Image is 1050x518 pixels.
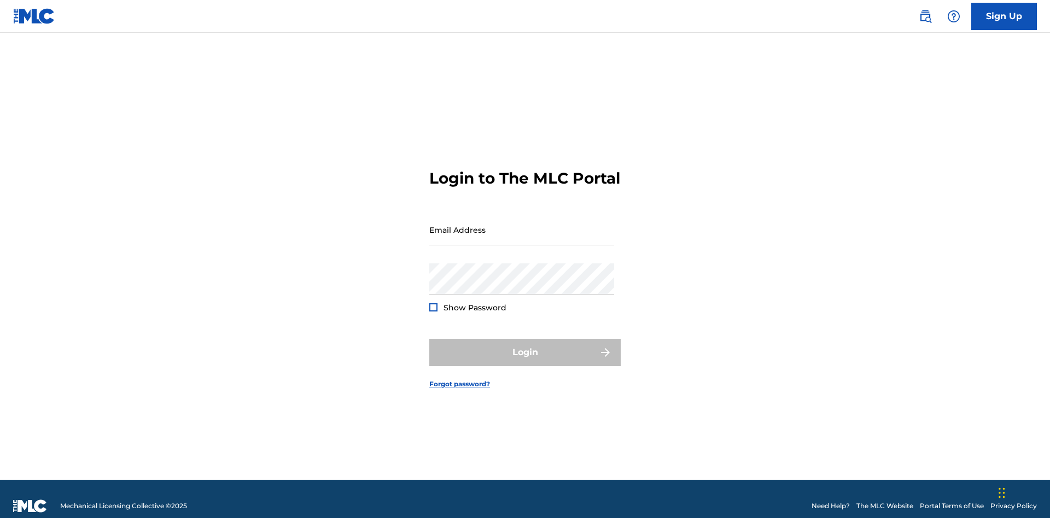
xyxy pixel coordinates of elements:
[914,5,936,27] a: Public Search
[990,501,1037,511] a: Privacy Policy
[429,169,620,188] h3: Login to The MLC Portal
[444,303,506,313] span: Show Password
[995,466,1050,518] iframe: Chat Widget
[920,501,984,511] a: Portal Terms of Use
[812,501,850,511] a: Need Help?
[971,3,1037,30] a: Sign Up
[60,501,187,511] span: Mechanical Licensing Collective © 2025
[943,5,965,27] div: Help
[429,379,490,389] a: Forgot password?
[947,10,960,23] img: help
[13,499,47,513] img: logo
[919,10,932,23] img: search
[13,8,55,24] img: MLC Logo
[856,501,913,511] a: The MLC Website
[999,476,1005,509] div: Drag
